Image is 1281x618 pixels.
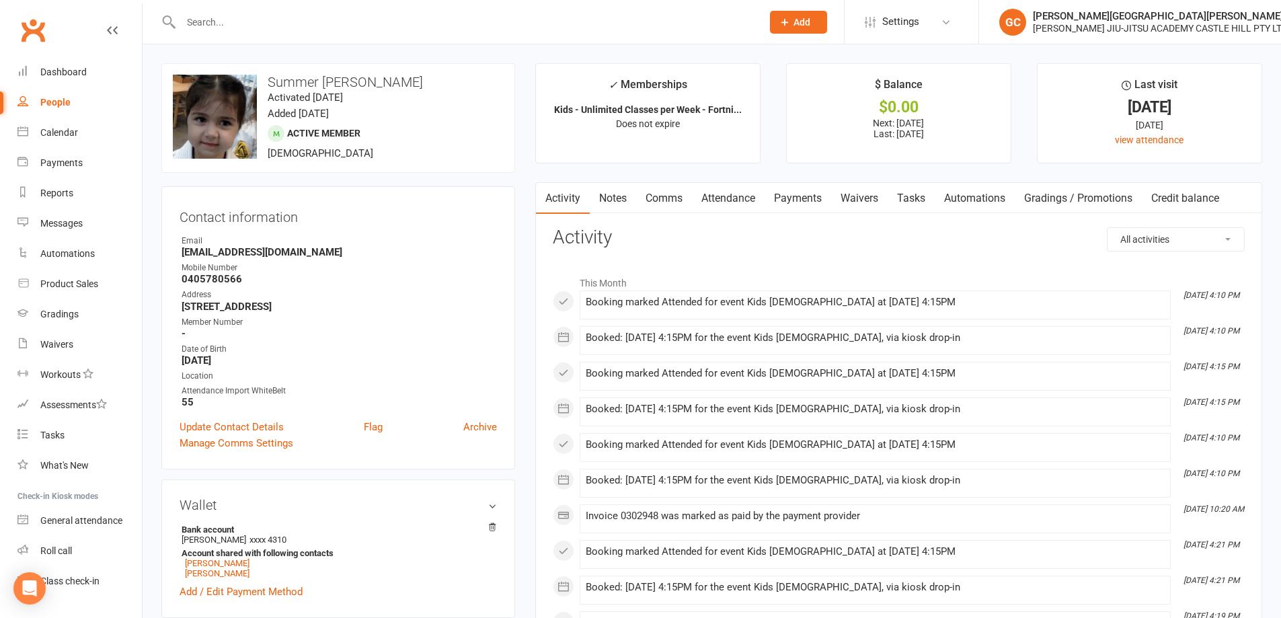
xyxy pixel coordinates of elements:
a: Payments [17,148,142,178]
div: Assessments [40,399,107,410]
div: [DATE] [1050,100,1249,114]
a: Assessments [17,390,142,420]
strong: [STREET_ADDRESS] [182,301,497,313]
strong: [EMAIL_ADDRESS][DOMAIN_NAME] [182,246,497,258]
a: Gradings [17,299,142,330]
i: [DATE] 4:10 PM [1183,433,1239,442]
div: Booked: [DATE] 4:15PM for the event Kids [DEMOGRAPHIC_DATA], via kiosk drop-in [586,332,1165,344]
div: Booking marked Attended for event Kids [DEMOGRAPHIC_DATA] at [DATE] 4:15PM [586,368,1165,379]
div: Tasks [40,430,65,440]
a: Automations [17,239,142,269]
div: Payments [40,157,83,168]
a: Class kiosk mode [17,566,142,596]
a: [PERSON_NAME] [185,568,249,578]
strong: [DATE] [182,354,497,366]
div: GC [999,9,1026,36]
div: Dashboard [40,67,87,77]
div: Booked: [DATE] 4:15PM for the event Kids [DEMOGRAPHIC_DATA], via kiosk drop-in [586,403,1165,415]
div: People [40,97,71,108]
div: Gradings [40,309,79,319]
a: Messages [17,208,142,239]
i: [DATE] 4:10 PM [1183,326,1239,336]
span: Add [793,17,810,28]
a: Tasks [17,420,142,451]
div: Memberships [609,76,687,101]
i: [DATE] 4:21 PM [1183,540,1239,549]
a: Reports [17,178,142,208]
a: Automations [935,183,1015,214]
a: Roll call [17,536,142,566]
a: Activity [536,183,590,214]
div: Workouts [40,369,81,380]
strong: 55 [182,396,497,408]
div: Reports [40,188,73,198]
a: Tasks [888,183,935,214]
div: Booking marked Attended for event Kids [DEMOGRAPHIC_DATA] at [DATE] 4:15PM [586,439,1165,451]
div: Calendar [40,127,78,138]
h3: Activity [553,227,1245,248]
div: Open Intercom Messenger [13,572,46,605]
span: [DEMOGRAPHIC_DATA] [268,147,373,159]
a: Notes [590,183,636,214]
div: Roll call [40,545,72,556]
div: Date of Birth [182,343,497,356]
span: Settings [882,7,919,37]
a: Gradings / Promotions [1015,183,1142,214]
div: [DATE] [1050,118,1249,132]
i: [DATE] 4:15 PM [1183,362,1239,371]
a: General attendance kiosk mode [17,506,142,536]
div: Product Sales [40,278,98,289]
strong: 0405780566 [182,273,497,285]
a: Add / Edit Payment Method [180,584,303,600]
div: Mobile Number [182,262,497,274]
a: Attendance [692,183,765,214]
h3: Summer [PERSON_NAME] [173,75,504,89]
div: Attendance Import WhiteBelt [182,385,497,397]
li: This Month [553,269,1245,291]
span: Does not expire [616,118,680,129]
i: [DATE] 4:10 PM [1183,291,1239,300]
span: xxxx 4310 [249,535,286,545]
h3: Contact information [180,204,497,225]
i: [DATE] 4:10 PM [1183,469,1239,478]
a: Flag [364,419,383,435]
a: Manage Comms Settings [180,435,293,451]
a: Update Contact Details [180,419,284,435]
div: $ Balance [875,76,923,100]
div: Address [182,288,497,301]
a: Payments [765,183,831,214]
div: Booking marked Attended for event Kids [DEMOGRAPHIC_DATA] at [DATE] 4:15PM [586,297,1165,308]
i: ✓ [609,79,617,91]
input: Search... [177,13,752,32]
div: Booked: [DATE] 4:15PM for the event Kids [DEMOGRAPHIC_DATA], via kiosk drop-in [586,475,1165,486]
div: Last visit [1122,76,1177,100]
a: What's New [17,451,142,481]
time: Activated [DATE] [268,91,343,104]
p: Next: [DATE] Last: [DATE] [799,118,999,139]
a: Credit balance [1142,183,1229,214]
strong: Bank account [182,525,490,535]
div: Member Number [182,316,497,329]
a: People [17,87,142,118]
a: [PERSON_NAME] [185,558,249,568]
div: Email [182,235,497,247]
div: Class check-in [40,576,100,586]
div: What's New [40,460,89,471]
a: Workouts [17,360,142,390]
button: Add [770,11,827,34]
strong: Kids - Unlimited Classes per Week - Fortni... [554,104,742,115]
i: [DATE] 4:15 PM [1183,397,1239,407]
div: Automations [40,248,95,259]
div: General attendance [40,515,122,526]
a: Calendar [17,118,142,148]
div: Location [182,370,497,383]
a: view attendance [1115,134,1183,145]
strong: - [182,327,497,340]
div: Messages [40,218,83,229]
div: Invoice 0302948 was marked as paid by the payment provider [586,510,1165,522]
li: [PERSON_NAME] [180,523,497,580]
span: Active member [287,128,360,139]
i: [DATE] 4:21 PM [1183,576,1239,585]
h3: Wallet [180,498,497,512]
i: [DATE] 10:20 AM [1183,504,1244,514]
